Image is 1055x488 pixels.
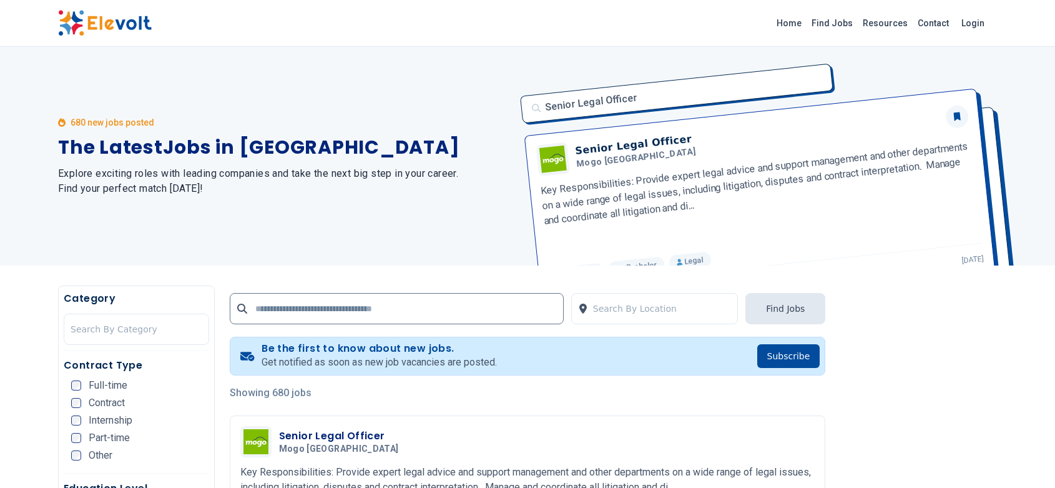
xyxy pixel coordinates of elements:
[71,416,81,426] input: Internship
[279,429,404,444] h3: Senior Legal Officer
[230,386,826,401] p: Showing 680 jobs
[89,416,132,426] span: Internship
[858,13,913,33] a: Resources
[757,344,820,368] button: Subscribe
[64,358,209,373] h5: Contract Type
[58,166,513,196] h2: Explore exciting roles with leading companies and take the next big step in your career. Find you...
[279,444,399,455] span: Mogo [GEOGRAPHIC_DATA]
[64,291,209,306] h5: Category
[89,451,112,461] span: Other
[89,433,130,443] span: Part-time
[58,10,152,36] img: Elevolt
[58,136,513,159] h1: The Latest Jobs in [GEOGRAPHIC_DATA]
[772,13,807,33] a: Home
[745,293,825,324] button: Find Jobs
[71,398,81,408] input: Contract
[71,433,81,443] input: Part-time
[262,355,497,370] p: Get notified as soon as new job vacancies are posted.
[954,11,992,36] a: Login
[913,13,954,33] a: Contact
[807,13,858,33] a: Find Jobs
[71,116,154,129] p: 680 new jobs posted
[243,429,268,454] img: Mogo Kenya
[71,451,81,461] input: Other
[89,398,125,408] span: Contract
[71,381,81,391] input: Full-time
[262,342,497,355] h4: Be the first to know about new jobs.
[89,381,127,391] span: Full-time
